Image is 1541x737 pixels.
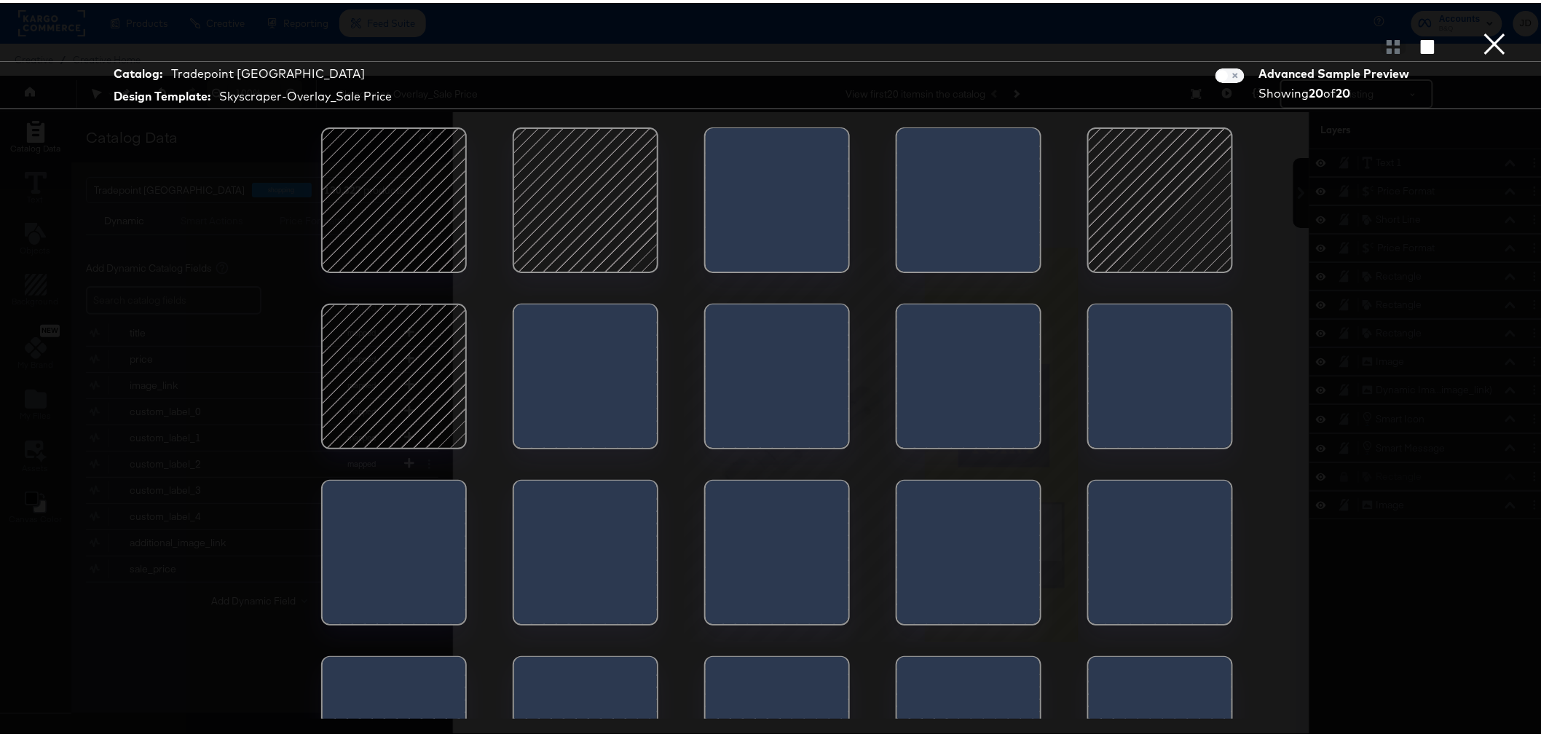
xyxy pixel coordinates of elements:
strong: Design Template: [114,85,210,102]
div: Advanced Sample Preview [1259,63,1415,79]
strong: 20 [1336,83,1351,98]
div: Showing of [1259,82,1415,99]
div: Tradepoint [GEOGRAPHIC_DATA] [171,63,365,79]
div: Skyscraper-Overlay_Sale Price [219,85,392,102]
strong: Catalog: [114,63,162,79]
strong: 20 [1309,83,1324,98]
